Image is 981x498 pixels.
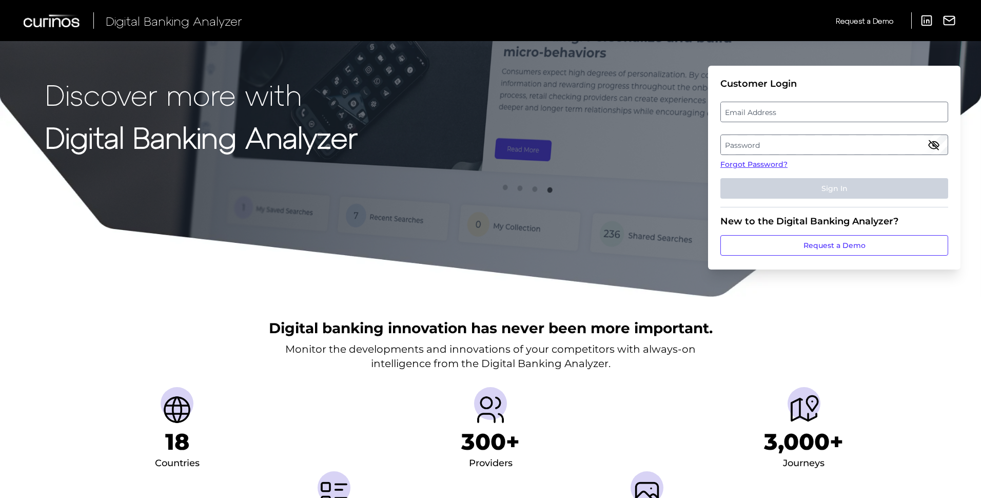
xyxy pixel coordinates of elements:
[45,78,358,110] p: Discover more with
[474,393,507,426] img: Providers
[720,235,948,256] a: Request a Demo
[836,12,893,29] a: Request a Demo
[269,318,713,338] h2: Digital banking innovation has never been more important.
[720,178,948,199] button: Sign In
[720,159,948,170] a: Forgot Password?
[106,13,242,28] span: Digital Banking Analyzer
[155,455,200,472] div: Countries
[788,393,820,426] img: Journeys
[165,428,189,455] h1: 18
[161,393,193,426] img: Countries
[720,78,948,89] div: Customer Login
[720,216,948,227] div: New to the Digital Banking Analyzer?
[721,136,947,154] label: Password
[469,455,513,472] div: Providers
[24,14,81,27] img: Curinos
[285,342,696,371] p: Monitor the developments and innovations of your competitors with always-on intelligence from the...
[836,16,893,25] span: Request a Demo
[461,428,520,455] h1: 300+
[721,103,947,121] label: Email Address
[764,428,843,455] h1: 3,000+
[783,455,825,472] div: Journeys
[45,120,358,154] strong: Digital Banking Analyzer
